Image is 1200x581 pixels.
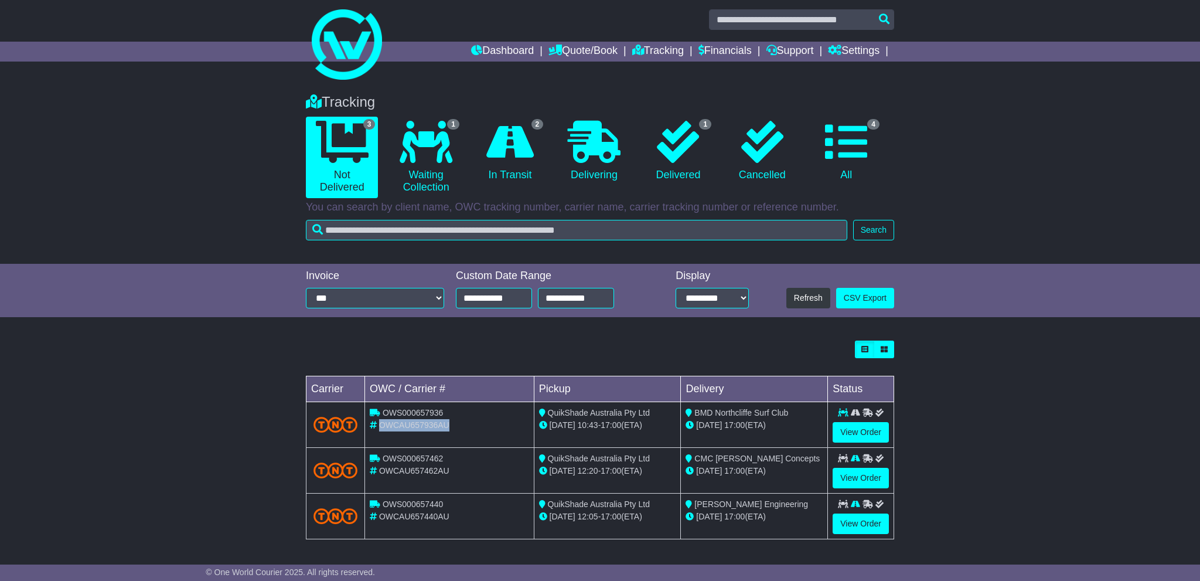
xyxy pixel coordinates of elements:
span: [DATE] [696,466,722,475]
span: [DATE] [550,466,575,475]
button: Refresh [786,288,830,308]
a: Quote/Book [548,42,618,62]
span: [DATE] [550,420,575,430]
a: Cancelled [726,117,798,186]
div: Custom Date Range [456,270,644,283]
a: View Order [833,514,889,534]
span: BMD Northcliffe Surf Club [694,408,788,417]
td: Delivery [681,376,828,402]
span: 1 [447,119,459,130]
td: OWC / Carrier # [365,376,534,402]
img: TNT_Domestic.png [313,417,357,433]
a: Settings [828,42,879,62]
span: OWS000657462 [383,454,444,463]
span: OWS000657440 [383,500,444,509]
span: 10:43 [578,420,598,430]
span: 12:05 [578,512,598,521]
td: Pickup [534,376,681,402]
a: CSV Export [836,288,894,308]
p: You can search by client name, OWC tracking number, carrier name, carrier tracking number or refe... [306,201,894,214]
span: 17:00 [601,420,621,430]
div: - (ETA) [539,465,676,477]
span: CMC [PERSON_NAME] Concepts [694,454,820,463]
div: (ETA) [686,511,823,523]
td: Carrier [306,376,365,402]
a: 2 In Transit [474,117,546,186]
span: OWCAU657462AU [379,466,449,475]
span: OWCAU657440AU [379,512,449,521]
a: Delivering [558,117,630,186]
span: QuikShade Australia Pty Ltd [548,454,650,463]
span: [DATE] [696,420,722,430]
a: Dashboard [471,42,534,62]
span: 12:20 [578,466,598,475]
div: - (ETA) [539,419,676,431]
a: 1 Waiting Collection [390,117,462,198]
span: 4 [867,119,879,130]
div: (ETA) [686,465,823,477]
a: View Order [833,422,889,443]
span: 3 [363,119,376,130]
button: Search [853,220,894,240]
div: (ETA) [686,419,823,431]
span: OWS000657936 [383,408,444,417]
span: 17:00 [724,420,745,430]
a: 4 All [810,117,882,186]
img: TNT_Domestic.png [313,508,357,524]
span: OWCAU657936AU [379,420,449,430]
span: 17:00 [724,466,745,475]
div: Display [676,270,749,283]
div: - (ETA) [539,511,676,523]
span: 17:00 [601,512,621,521]
a: Support [766,42,814,62]
span: 1 [699,119,711,130]
a: View Order [833,468,889,488]
div: Invoice [306,270,444,283]
span: QuikShade Australia Pty Ltd [548,408,650,417]
div: Tracking [300,94,900,111]
span: [PERSON_NAME] Engineering [694,500,808,509]
span: 17:00 [601,466,621,475]
a: Financials [698,42,752,62]
td: Status [828,376,894,402]
a: 3 Not Delivered [306,117,378,198]
span: 17:00 [724,512,745,521]
span: 2 [531,119,544,130]
a: Tracking [632,42,684,62]
span: QuikShade Australia Pty Ltd [548,500,650,509]
span: [DATE] [550,512,575,521]
span: © One World Courier 2025. All rights reserved. [206,568,375,577]
img: TNT_Domestic.png [313,463,357,478]
span: [DATE] [696,512,722,521]
a: 1 Delivered [642,117,714,186]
